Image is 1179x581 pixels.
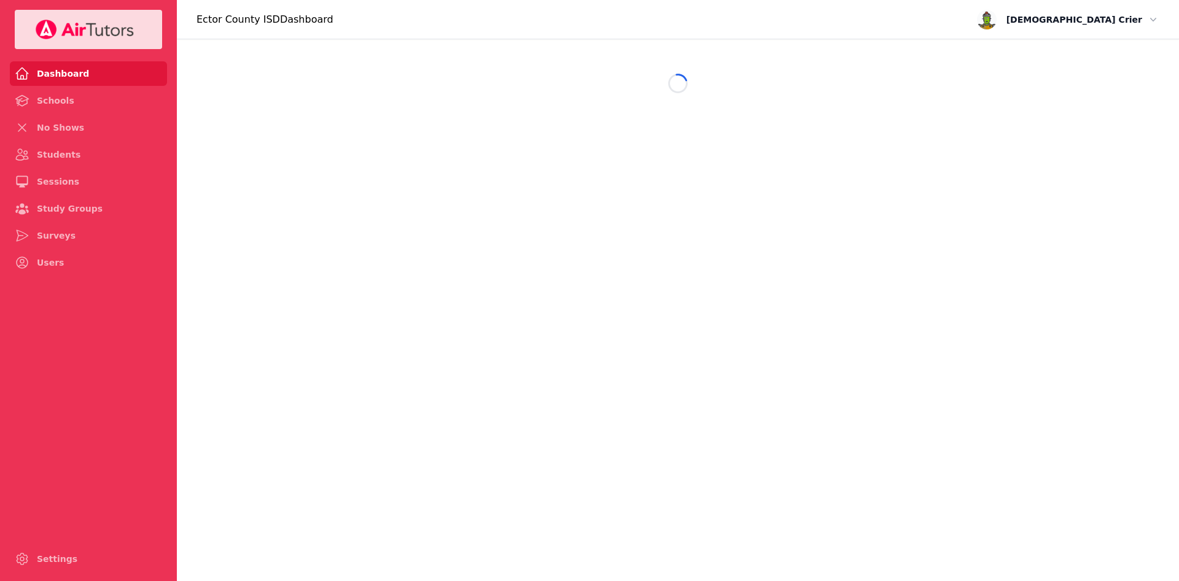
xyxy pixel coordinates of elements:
[10,142,167,167] a: Students
[10,196,167,221] a: Study Groups
[10,169,167,194] a: Sessions
[10,223,167,248] a: Surveys
[10,250,167,275] a: Users
[35,20,134,39] img: Your Company
[10,115,167,140] a: No Shows
[1006,12,1142,27] span: [DEMOGRAPHIC_DATA] Crier
[10,61,167,86] a: Dashboard
[10,547,167,571] a: Settings
[977,10,997,29] img: avatar
[10,88,167,113] a: Schools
